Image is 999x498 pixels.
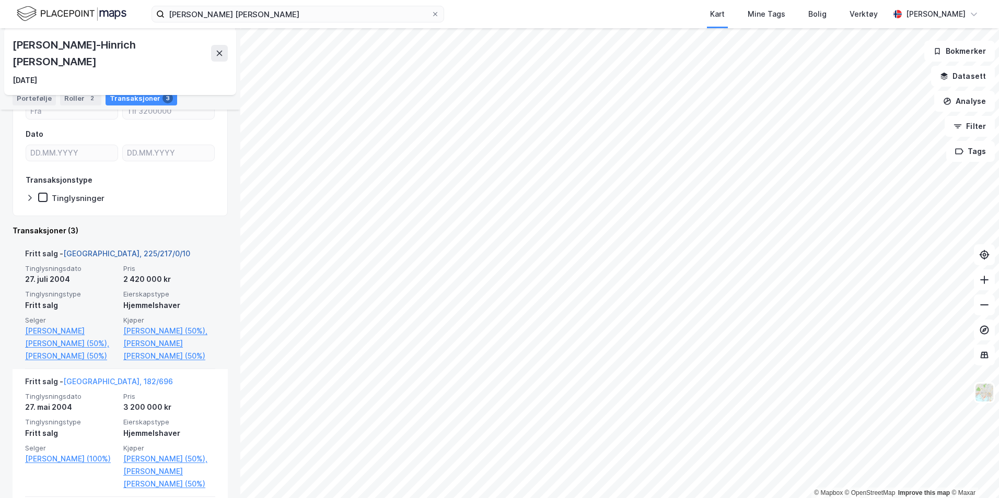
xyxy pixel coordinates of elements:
[25,273,117,286] div: 27. juli 2004
[13,37,211,70] div: [PERSON_NAME]-Hinrich [PERSON_NAME]
[60,91,101,105] div: Roller
[25,264,117,273] span: Tinglysningsdato
[906,8,966,20] div: [PERSON_NAME]
[13,91,56,105] div: Portefølje
[63,377,173,386] a: [GEOGRAPHIC_DATA], 182/696
[931,66,995,87] button: Datasett
[13,224,228,237] div: Transaksjoner (3)
[123,103,214,119] input: Til 3200000
[25,316,117,325] span: Selger
[26,174,92,186] div: Transaksjonstype
[123,290,215,299] span: Eierskapstype
[25,375,173,392] div: Fritt salg -
[25,290,117,299] span: Tinglysningstype
[52,193,104,203] div: Tinglysninger
[123,264,215,273] span: Pris
[898,489,950,496] a: Improve this map
[25,325,117,350] a: [PERSON_NAME] [PERSON_NAME] (50%),
[25,453,117,465] a: [PERSON_NAME] (100%)
[123,316,215,325] span: Kjøper
[63,249,190,258] a: [GEOGRAPHIC_DATA], 225/217/0/10
[165,6,431,22] input: Søk på adresse, matrikkel, gårdeiere, leietakere eller personer
[87,93,97,103] div: 2
[123,337,215,362] a: [PERSON_NAME] [PERSON_NAME] (50%)
[814,489,843,496] a: Mapbox
[25,427,117,440] div: Fritt salg
[123,453,215,465] a: [PERSON_NAME] (50%),
[710,8,725,20] div: Kart
[123,465,215,490] a: [PERSON_NAME] [PERSON_NAME] (50%)
[26,128,43,140] div: Dato
[123,427,215,440] div: Hjemmelshaver
[123,392,215,401] span: Pris
[947,448,999,498] iframe: Chat Widget
[123,299,215,312] div: Hjemmelshaver
[26,103,118,119] input: Fra
[850,8,878,20] div: Verktøy
[13,74,37,87] div: [DATE]
[25,350,117,362] a: [PERSON_NAME] (50%)
[748,8,785,20] div: Mine Tags
[946,141,995,162] button: Tags
[162,93,173,103] div: 3
[123,418,215,426] span: Eierskapstype
[934,91,995,112] button: Analyse
[17,5,126,23] img: logo.f888ab2527a4732fd821a326f86c7f29.svg
[25,247,190,264] div: Fritt salg -
[974,383,994,402] img: Z
[947,448,999,498] div: Kontrollprogram for chat
[25,418,117,426] span: Tinglysningstype
[123,401,215,413] div: 3 200 000 kr
[924,41,995,62] button: Bokmerker
[25,299,117,312] div: Fritt salg
[123,444,215,453] span: Kjøper
[123,273,215,286] div: 2 420 000 kr
[26,145,118,161] input: DD.MM.YYYY
[25,444,117,453] span: Selger
[845,489,896,496] a: OpenStreetMap
[106,91,177,105] div: Transaksjoner
[808,8,827,20] div: Bolig
[25,401,117,413] div: 27. mai 2004
[945,116,995,137] button: Filter
[25,392,117,401] span: Tinglysningsdato
[123,145,214,161] input: DD.MM.YYYY
[123,325,215,337] a: [PERSON_NAME] (50%),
